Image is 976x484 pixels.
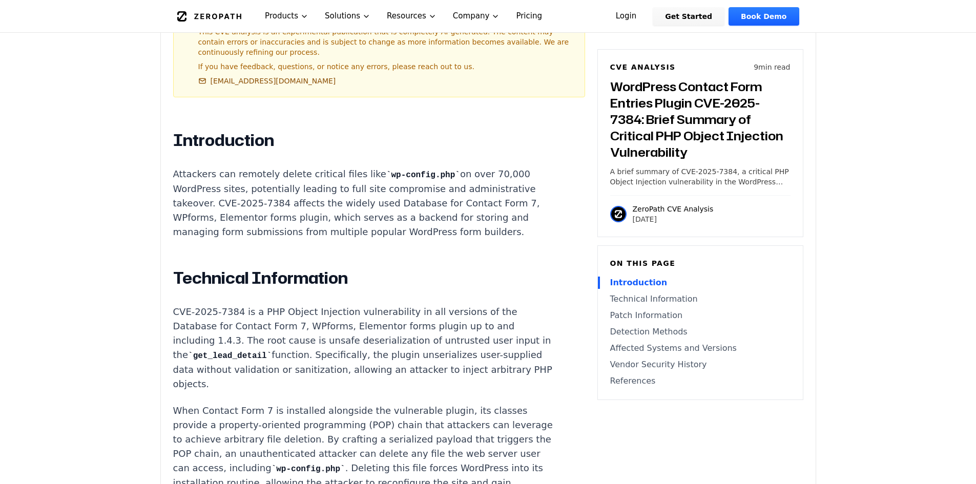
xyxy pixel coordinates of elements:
[173,167,554,239] p: Attackers can remotely delete critical files like on over 70,000 WordPress sites, potentially lea...
[610,78,791,160] h3: WordPress Contact Form Entries Plugin CVE-2025-7384: Brief Summary of Critical PHP Object Injecti...
[173,305,554,391] p: CVE-2025-7384 is a PHP Object Injection vulnerability in all versions of the Database for Contact...
[173,268,554,288] h2: Technical Information
[610,375,791,387] a: References
[610,277,791,289] a: Introduction
[610,206,627,222] img: ZeroPath CVE Analysis
[198,27,576,57] p: This CVE analysis is an experimental publication that is completely AI-generated. The content may...
[610,62,676,72] h6: CVE Analysis
[653,7,724,26] a: Get Started
[604,7,649,26] a: Login
[173,130,554,151] h2: Introduction
[610,359,791,371] a: Vendor Security History
[633,204,714,214] p: ZeroPath CVE Analysis
[610,309,791,322] a: Patch Information
[198,61,576,72] p: If you have feedback, questions, or notice any errors, please reach out to us.
[272,465,345,474] code: wp-config.php
[729,7,799,26] a: Book Demo
[754,62,790,72] p: 9 min read
[610,166,791,187] p: A brief summary of CVE-2025-7384, a critical PHP Object Injection vulnerability in the WordPress ...
[198,76,336,86] a: [EMAIL_ADDRESS][DOMAIN_NAME]
[633,214,714,224] p: [DATE]
[610,293,791,305] a: Technical Information
[610,342,791,354] a: Affected Systems and Versions
[610,258,791,268] h6: On this page
[188,351,272,361] code: get_lead_detail
[386,171,460,180] code: wp-config.php
[610,326,791,338] a: Detection Methods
